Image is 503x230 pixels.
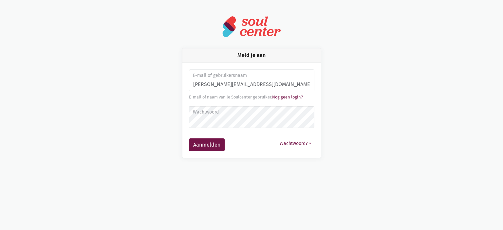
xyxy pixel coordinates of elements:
[272,95,303,99] a: Nog geen login?
[193,109,310,116] label: Wachtwoord
[193,72,310,79] label: E-mail of gebruikersnaam
[277,138,314,149] button: Wachtwoord?
[189,138,225,151] button: Aanmelden
[182,48,321,62] div: Meld je aan
[189,94,314,100] div: E-mail of naam van je Soulcenter gebruiker.
[222,16,281,38] img: logo-soulcenter-full.svg
[189,69,314,151] form: Aanmelden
